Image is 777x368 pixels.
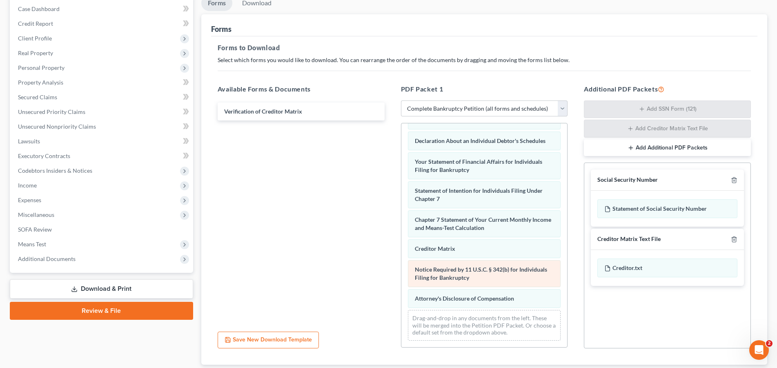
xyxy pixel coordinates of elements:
a: Secured Claims [11,90,193,105]
a: SOFA Review [11,222,193,237]
div: Social Security Number [597,176,658,184]
div: Drag-and-drop in any documents from the left. These will be merged into the Petition PDF Packet. ... [408,310,561,341]
span: Creditor Matrix [415,245,455,252]
span: Attorney's Disclosure of Compensation [415,295,514,302]
span: Executory Contracts [18,152,70,159]
span: Notice Required by 11 U.S.C. § 342(b) for Individuals Filing for Bankruptcy [415,266,547,281]
span: Case Dashboard [18,5,60,12]
span: Property Analysis [18,79,63,86]
span: Real Property [18,49,53,56]
div: Statement of Social Security Number [597,199,737,218]
button: Add SSN Form (121) [584,100,751,118]
h5: Forms to Download [218,43,751,53]
span: Unsecured Nonpriority Claims [18,123,96,130]
span: Codebtors Insiders & Notices [18,167,92,174]
a: Executory Contracts [11,149,193,163]
span: Secured Claims [18,94,57,100]
div: Creditor Matrix Text File [597,235,661,243]
a: Lawsuits [11,134,193,149]
span: Personal Property [18,64,65,71]
span: Unsecured Priority Claims [18,108,85,115]
span: Credit Report [18,20,53,27]
span: 2 [766,340,773,347]
span: Client Profile [18,35,52,42]
span: Means Test [18,241,46,248]
a: Case Dashboard [11,2,193,16]
span: Statement of Intention for Individuals Filing Under Chapter 7 [415,187,543,202]
span: Chapter 7 Statement of Your Current Monthly Income and Means-Test Calculation [415,216,551,231]
button: Save New Download Template [218,332,319,349]
div: Creditor.txt [597,259,737,277]
div: Forms [211,24,232,34]
span: Income [18,182,37,189]
button: Add Creditor Matrix Text File [584,120,751,138]
h5: Additional PDF Packets [584,84,751,94]
a: Unsecured Priority Claims [11,105,193,119]
span: Your Statement of Financial Affairs for Individuals Filing for Bankruptcy [415,158,542,173]
h5: Available Forms & Documents [218,84,385,94]
span: Verification of Creditor Matrix [224,108,302,115]
a: Review & File [10,302,193,320]
span: Miscellaneous [18,211,54,218]
span: Expenses [18,196,41,203]
span: Declaration About an Individual Debtor's Schedules [415,137,545,144]
p: Select which forms you would like to download. You can rearrange the order of the documents by dr... [218,56,751,64]
button: Add Additional PDF Packets [584,139,751,156]
h5: PDF Packet 1 [401,84,568,94]
a: Property Analysis [11,75,193,90]
span: Additional Documents [18,255,76,262]
a: Unsecured Nonpriority Claims [11,119,193,134]
iframe: Intercom live chat [749,340,769,360]
a: Download & Print [10,279,193,299]
a: Credit Report [11,16,193,31]
span: SOFA Review [18,226,52,233]
span: Lawsuits [18,138,40,145]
